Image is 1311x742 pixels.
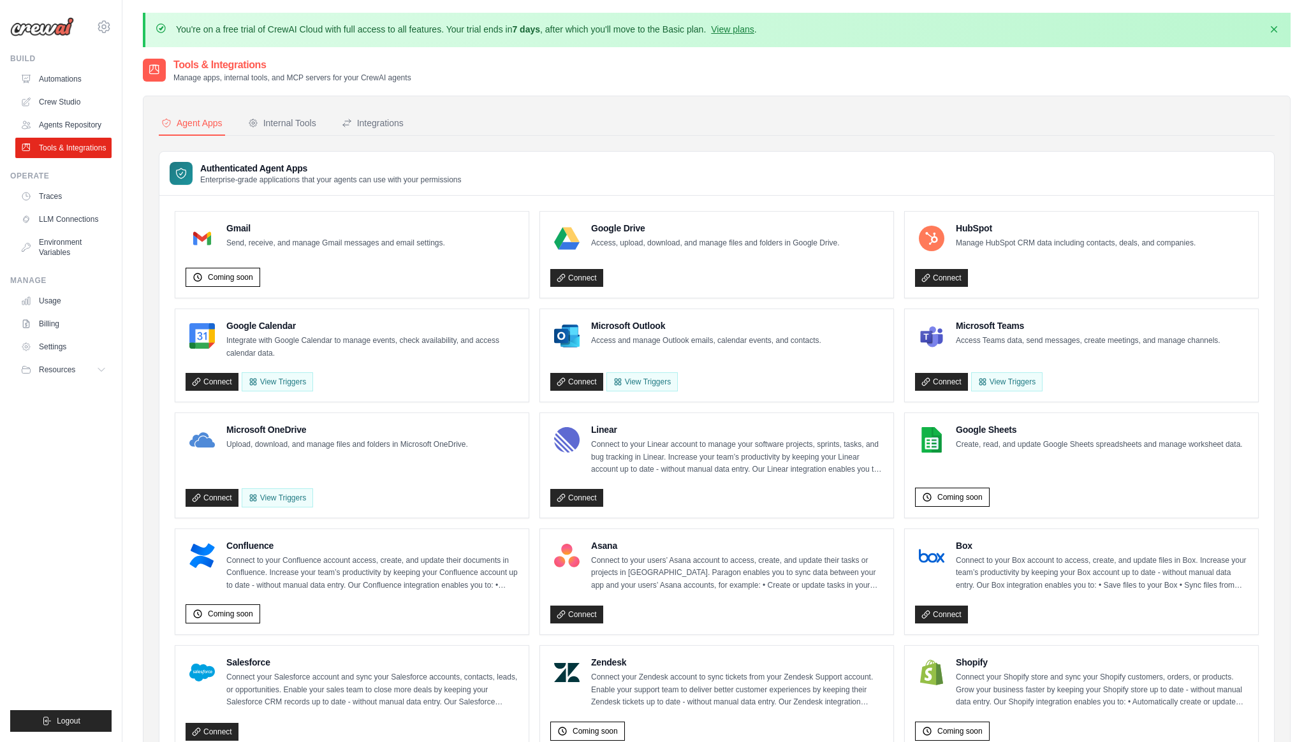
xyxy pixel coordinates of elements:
img: Microsoft OneDrive Logo [189,427,215,453]
a: Usage [15,291,112,311]
a: View plans [711,24,754,34]
h2: Tools & Integrations [173,57,411,73]
div: Agent Apps [161,117,223,129]
img: HubSpot Logo [919,226,944,251]
img: Linear Logo [554,427,580,453]
div: Internal Tools [248,117,316,129]
img: Salesforce Logo [189,660,215,685]
div: Integrations [342,117,404,129]
a: Settings [15,337,112,357]
a: LLM Connections [15,209,112,229]
img: Zendesk Logo [554,660,580,685]
h4: Microsoft OneDrive [226,423,468,436]
img: Asana Logo [554,543,580,569]
img: Google Calendar Logo [189,323,215,349]
h4: Box [956,539,1248,552]
button: Resources [15,360,112,380]
h4: Microsoft Teams [956,319,1220,332]
h4: HubSpot [956,222,1196,235]
p: Connect your Shopify store and sync your Shopify customers, orders, or products. Grow your busine... [956,671,1248,709]
button: Internal Tools [245,112,319,136]
h4: Google Drive [591,222,840,235]
button: Integrations [339,112,406,136]
p: Manage HubSpot CRM data including contacts, deals, and companies. [956,237,1196,250]
h4: Asana [591,539,883,552]
a: Connect [915,269,968,287]
p: Connect to your Linear account to manage your software projects, sprints, tasks, and bug tracking... [591,439,883,476]
p: Connect your Zendesk account to sync tickets from your Zendesk Support account. Enable your suppo... [591,671,883,709]
p: Send, receive, and manage Gmail messages and email settings. [226,237,445,250]
: View Triggers [242,488,313,507]
img: Logo [10,17,74,36]
h4: Confluence [226,539,518,552]
div: Manage [10,275,112,286]
p: Access, upload, download, and manage files and folders in Google Drive. [591,237,840,250]
p: Connect to your users’ Asana account to access, create, and update their tasks or projects in [GE... [591,555,883,592]
img: Microsoft Outlook Logo [554,323,580,349]
img: Microsoft Teams Logo [919,323,944,349]
img: Google Sheets Logo [919,427,944,453]
p: Manage apps, internal tools, and MCP servers for your CrewAI agents [173,73,411,83]
span: Coming soon [937,492,983,502]
strong: 7 days [512,24,540,34]
h4: Google Sheets [956,423,1243,436]
p: Create, read, and update Google Sheets spreadsheets and manage worksheet data. [956,439,1243,451]
a: Connect [550,269,603,287]
a: Agents Repository [15,115,112,135]
a: Connect [550,606,603,623]
a: Connect [186,723,238,741]
: View Triggers [971,372,1043,391]
span: Resources [39,365,75,375]
img: Confluence Logo [189,543,215,569]
p: Connect to your Confluence account access, create, and update their documents in Confluence. Incr... [226,555,518,592]
span: Logout [57,716,80,726]
img: Shopify Logo [919,660,944,685]
h4: Google Calendar [226,319,518,332]
a: Connect [550,489,603,507]
span: Coming soon [208,272,253,282]
p: You're on a free trial of CrewAI Cloud with full access to all features. Your trial ends in , aft... [176,23,757,36]
a: Connect [186,489,238,507]
: View Triggers [606,372,678,391]
a: Traces [15,186,112,207]
p: Connect your Salesforce account and sync your Salesforce accounts, contacts, leads, or opportunit... [226,671,518,709]
p: Enterprise-grade applications that your agents can use with your permissions [200,175,462,185]
button: Logout [10,710,112,732]
span: Coming soon [208,609,253,619]
div: Build [10,54,112,64]
p: Access Teams data, send messages, create meetings, and manage channels. [956,335,1220,347]
h4: Linear [591,423,883,436]
img: Google Drive Logo [554,226,580,251]
a: Connect [915,606,968,623]
h4: Shopify [956,656,1248,669]
p: Access and manage Outlook emails, calendar events, and contacts. [591,335,821,347]
a: Environment Variables [15,232,112,263]
p: Upload, download, and manage files and folders in Microsoft OneDrive. [226,439,468,451]
h4: Salesforce [226,656,518,669]
img: Gmail Logo [189,226,215,251]
a: Connect [186,373,238,391]
a: Connect [915,373,968,391]
a: Automations [15,69,112,89]
h4: Microsoft Outlook [591,319,821,332]
span: Coming soon [937,726,983,736]
img: Box Logo [919,543,944,569]
button: Agent Apps [159,112,225,136]
div: Operate [10,171,112,181]
p: Integrate with Google Calendar to manage events, check availability, and access calendar data. [226,335,518,360]
a: Billing [15,314,112,334]
span: Coming soon [573,726,618,736]
p: Connect to your Box account to access, create, and update files in Box. Increase your team’s prod... [956,555,1248,592]
h4: Gmail [226,222,445,235]
h4: Zendesk [591,656,883,669]
a: Connect [550,373,603,391]
h3: Authenticated Agent Apps [200,162,462,175]
a: Crew Studio [15,92,112,112]
button: View Triggers [242,372,313,391]
a: Tools & Integrations [15,138,112,158]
